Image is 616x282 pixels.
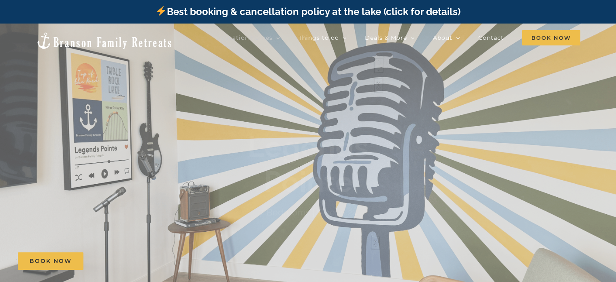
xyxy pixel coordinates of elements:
nav: Main Menu [221,30,580,46]
span: Vacation homes [221,35,273,41]
span: Things to do [298,35,339,41]
span: Book Now [30,258,72,265]
a: About [433,30,460,46]
span: About [433,35,452,41]
a: Book Now [18,252,83,270]
b: Legends Pointe [247,129,369,198]
a: Deals & More [365,30,415,46]
a: Vacation homes [221,30,280,46]
a: Things to do [298,30,347,46]
img: Branson Family Retreats Logo [36,32,173,50]
span: Deals & More [365,35,407,41]
span: Book Now [522,30,580,45]
h4: 7 Bedrooms | Sleeps 24 [259,207,357,217]
a: Best booking & cancellation policy at the lake (click for details) [156,6,460,17]
a: Contact [478,30,504,46]
img: ⚡️ [156,6,166,16]
span: Contact [478,35,504,41]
